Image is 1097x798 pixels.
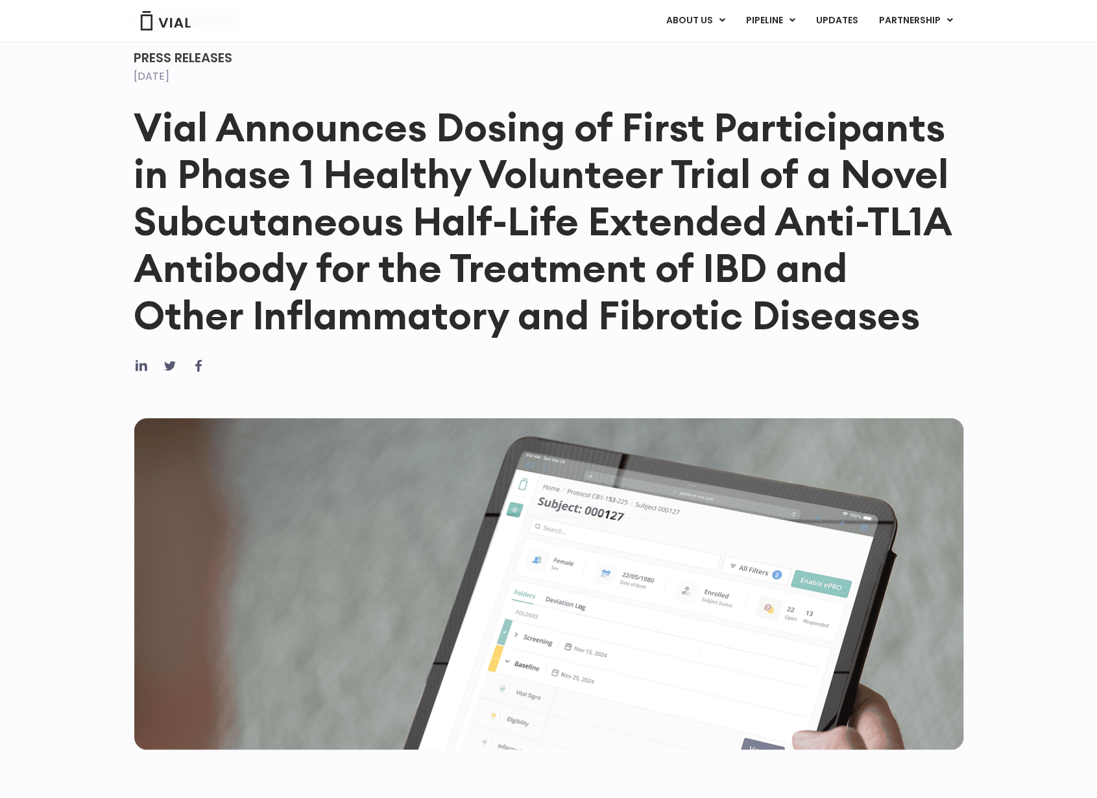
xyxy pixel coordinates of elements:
img: Image of a tablet in persons hand. [134,417,964,750]
h1: Vial Announces Dosing of First Participants in Phase 1 Healthy Volunteer Trial of a Novel Subcuta... [134,104,964,338]
a: PIPELINEMenu Toggle [735,10,804,32]
span: Press Releases [134,49,232,67]
div: Share on twitter [162,358,178,373]
a: UPDATES [805,10,867,32]
a: ABOUT USMenu Toggle [655,10,734,32]
img: Vial Logo [139,11,191,30]
div: Share on linkedin [134,358,149,373]
a: PARTNERSHIPMenu Toggle [868,10,963,32]
time: [DATE] [134,69,169,84]
div: Share on facebook [191,358,206,373]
